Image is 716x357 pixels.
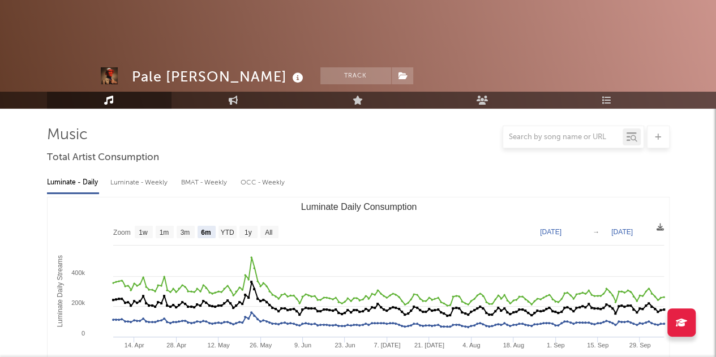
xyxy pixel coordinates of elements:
[265,229,272,236] text: All
[540,228,561,236] text: [DATE]
[503,133,623,142] input: Search by song name or URL
[47,151,159,165] span: Total Artist Consumption
[629,342,650,349] text: 29. Sep
[414,342,444,349] text: 21. [DATE]
[113,229,131,236] text: Zoom
[124,342,144,349] text: 14. Apr
[611,228,633,236] text: [DATE]
[374,342,400,349] text: 7. [DATE]
[181,173,229,192] div: BMAT - Weekly
[81,330,84,337] text: 0
[244,229,251,236] text: 1y
[180,229,190,236] text: 3m
[593,228,599,236] text: →
[335,342,355,349] text: 23. Jun
[139,229,148,236] text: 1w
[462,342,480,349] text: 4. Aug
[241,173,286,192] div: OCC - Weekly
[166,342,186,349] text: 28. Apr
[71,269,85,276] text: 400k
[587,342,608,349] text: 15. Sep
[503,342,524,349] text: 18. Aug
[110,173,170,192] div: Luminate - Weekly
[47,173,99,192] div: Luminate - Daily
[207,342,230,349] text: 12. May
[71,299,85,306] text: 200k
[132,67,306,86] div: Pale [PERSON_NAME]
[249,342,272,349] text: 26. May
[220,229,234,236] text: YTD
[301,202,417,212] text: Luminate Daily Consumption
[294,342,311,349] text: 9. Jun
[546,342,564,349] text: 1. Sep
[159,229,169,236] text: 1m
[201,229,211,236] text: 6m
[55,255,63,327] text: Luminate Daily Streams
[320,67,391,84] button: Track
